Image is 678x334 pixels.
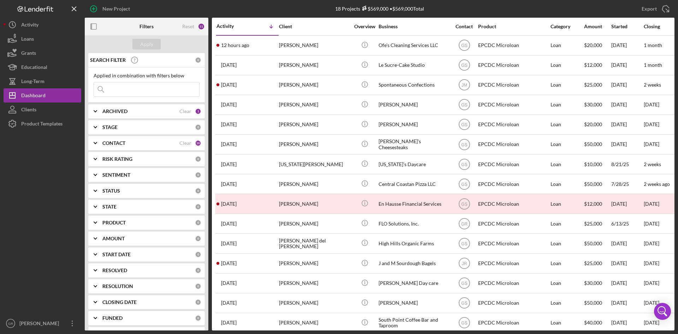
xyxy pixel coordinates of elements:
[478,314,549,332] div: EPCDC Microloan
[478,194,549,213] div: EPCDC Microloan
[584,181,602,187] span: $50,000
[551,115,583,134] div: Loan
[584,141,602,147] span: $50,000
[379,214,449,233] div: FLO Solutions, Inc.
[478,214,549,233] div: EPCDC Microloan
[611,214,643,233] div: 6/13/25
[611,254,643,273] div: [DATE]
[611,274,643,293] div: [DATE]
[551,274,583,293] div: Loan
[461,182,467,187] text: GS
[461,43,467,48] text: GS
[478,294,549,312] div: EPCDC Microloan
[551,24,583,29] div: Category
[102,236,125,241] b: AMOUNT
[195,140,201,146] div: 10
[379,314,449,332] div: South Point Coffee Bar and Taproom
[611,234,643,253] div: [DATE]
[478,175,549,193] div: EPCDC Microloan
[584,62,602,68] span: $12,000
[102,109,127,114] b: ARCHIVED
[551,36,583,55] div: Loan
[551,56,583,75] div: Loan
[584,42,602,48] span: $20,000
[644,280,659,286] time: [DATE]
[4,32,81,46] button: Loans
[584,260,602,266] span: $25,000
[478,115,549,134] div: EPCDC Microloan
[478,254,549,273] div: EPCDC Microloan
[461,201,467,206] text: GS
[642,2,657,16] div: Export
[379,254,449,273] div: J and M Sourdough Bagels
[216,23,248,29] div: Activity
[195,283,201,289] div: 0
[461,301,467,306] text: GS
[4,117,81,131] button: Product Templates
[140,39,153,49] div: Apply
[551,194,583,213] div: Loan
[132,39,161,49] button: Apply
[379,294,449,312] div: [PERSON_NAME]
[644,300,659,306] time: [DATE]
[644,260,659,266] time: [DATE]
[21,74,44,90] div: Long-Term
[635,2,674,16] button: Export
[4,102,81,117] a: Clients
[611,115,643,134] div: [DATE]
[221,62,237,68] time: 2025-09-22 00:28
[8,322,13,326] text: GR
[279,214,350,233] div: [PERSON_NAME]
[461,321,467,326] text: GS
[4,74,81,88] button: Long-Term
[644,121,659,127] time: [DATE]
[4,18,81,32] a: Activity
[279,95,350,114] div: [PERSON_NAME]
[195,204,201,210] div: 0
[279,294,350,312] div: [PERSON_NAME]
[611,56,643,75] div: [DATE]
[551,254,583,273] div: Loan
[654,303,671,320] div: Open Intercom Messenger
[379,76,449,94] div: Spontaneous Confections
[94,73,200,78] div: Applied in combination with filters below
[611,24,643,29] div: Started
[644,82,661,88] time: 2 weeks
[551,314,583,332] div: Loan
[478,135,549,154] div: EPCDC Microloan
[478,155,549,174] div: EPCDC Microloan
[21,46,36,62] div: Grants
[139,24,154,29] b: Filters
[478,95,549,114] div: EPCDC Microloan
[4,60,81,74] button: Educational
[584,121,602,127] span: $20,000
[221,122,237,127] time: 2025-08-28 20:25
[379,36,449,55] div: Ofe's Cleaning Services LLC
[102,172,130,178] b: SENTIMENT
[102,204,117,210] b: STATE
[279,314,350,332] div: [PERSON_NAME]
[4,88,81,102] button: Dashboard
[584,194,611,213] div: $12,000
[461,281,467,286] text: GS
[4,46,81,60] button: Grants
[551,234,583,253] div: Loan
[179,140,191,146] div: Clear
[644,181,670,187] time: 2 weeks ago
[584,320,602,326] span: $40,000
[461,102,467,107] text: GS
[195,235,201,242] div: 0
[195,315,201,321] div: 0
[551,76,583,94] div: Loan
[102,299,137,305] b: CLOSING DATE
[279,56,350,75] div: [PERSON_NAME]
[21,117,63,133] div: Product Templates
[379,234,449,253] div: High Hills Organic Farms
[102,268,127,273] b: RESOLVED
[644,201,659,207] time: [DATE]
[21,60,47,76] div: Educational
[279,155,350,174] div: [US_STATE][PERSON_NAME]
